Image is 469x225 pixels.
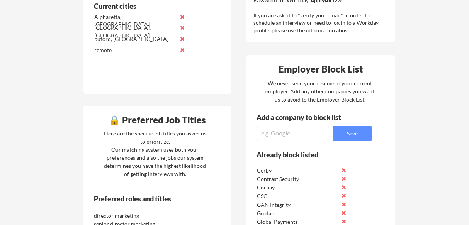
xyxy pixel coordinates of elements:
[94,13,176,28] div: Alpharetta, [GEOGRAPHIC_DATA]
[257,210,338,217] div: Geotab
[249,64,393,74] div: Employer Block List
[333,126,372,141] button: Save
[94,46,176,54] div: remote
[257,184,338,191] div: Corpay
[265,79,375,103] div: We never send your resume to your current employer. Add any other companies you want us to avoid ...
[94,212,175,220] div: director marketing
[102,129,208,178] div: Here are the specific job titles you asked us to prioritize. Our matching system uses both your p...
[94,35,176,43] div: buford, [GEOGRAPHIC_DATA]
[257,175,338,183] div: Contrast Security
[85,115,229,125] div: 🔒 Preferred Job Titles
[257,192,338,200] div: CSG
[257,114,353,121] div: Add a company to block list
[94,195,199,202] div: Preferred roles and titles
[257,167,338,174] div: Cerby
[94,3,201,10] div: Current cities
[94,24,176,39] div: [GEOGRAPHIC_DATA], [GEOGRAPHIC_DATA]
[257,201,338,209] div: GAN Integrity
[257,151,361,158] div: Already block listed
